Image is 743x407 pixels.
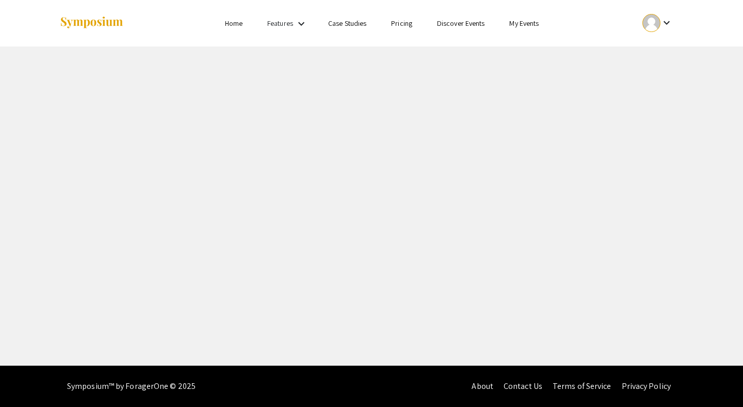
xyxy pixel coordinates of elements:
[553,381,611,392] a: Terms of Service
[267,19,293,28] a: Features
[225,19,243,28] a: Home
[437,19,485,28] a: Discover Events
[632,11,684,35] button: Expand account dropdown
[472,381,493,392] a: About
[699,361,735,399] iframe: Chat
[660,17,673,29] mat-icon: Expand account dropdown
[622,381,671,392] a: Privacy Policy
[504,381,542,392] a: Contact Us
[295,18,308,30] mat-icon: Expand Features list
[59,16,124,30] img: Symposium by ForagerOne
[328,19,366,28] a: Case Studies
[509,19,539,28] a: My Events
[391,19,412,28] a: Pricing
[67,366,196,407] div: Symposium™ by ForagerOne © 2025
